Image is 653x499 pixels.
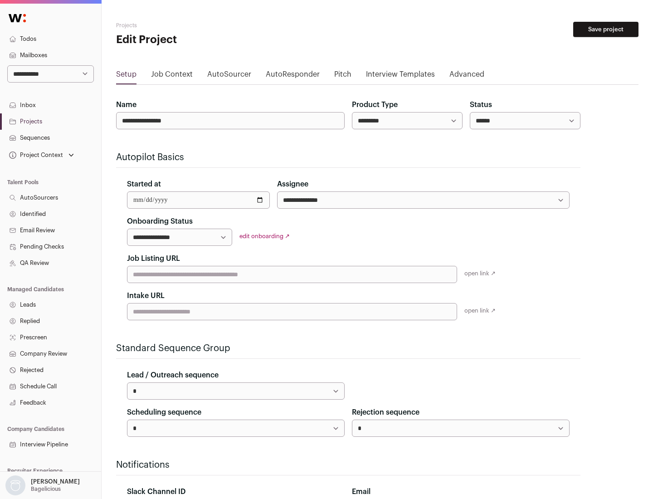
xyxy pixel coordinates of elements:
[116,99,136,110] label: Name
[127,216,193,227] label: Onboarding Status
[127,370,219,381] label: Lead / Outreach sequence
[352,99,398,110] label: Product Type
[366,69,435,83] a: Interview Templates
[470,99,492,110] label: Status
[31,485,61,493] p: Bagelicious
[116,33,290,47] h1: Edit Project
[4,9,31,27] img: Wellfound
[116,151,580,164] h2: Autopilot Basics
[266,69,320,83] a: AutoResponder
[31,478,80,485] p: [PERSON_NAME]
[151,69,193,83] a: Job Context
[207,69,251,83] a: AutoSourcer
[127,290,165,301] label: Intake URL
[116,22,290,29] h2: Projects
[239,233,290,239] a: edit onboarding ↗
[116,459,580,471] h2: Notifications
[7,152,63,159] div: Project Context
[334,69,351,83] a: Pitch
[4,475,82,495] button: Open dropdown
[352,486,570,497] div: Email
[352,407,419,418] label: Rejection sequence
[7,149,76,161] button: Open dropdown
[449,69,484,83] a: Advanced
[5,475,25,495] img: nopic.png
[127,407,201,418] label: Scheduling sequence
[116,69,136,83] a: Setup
[573,22,638,37] button: Save project
[277,179,308,190] label: Assignee
[127,179,161,190] label: Started at
[127,253,180,264] label: Job Listing URL
[116,342,580,355] h2: Standard Sequence Group
[127,486,185,497] label: Slack Channel ID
